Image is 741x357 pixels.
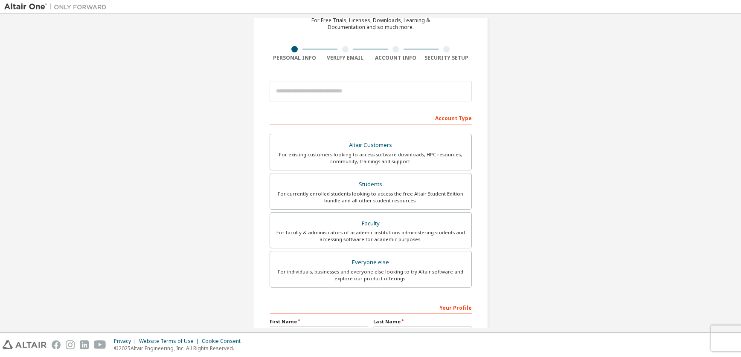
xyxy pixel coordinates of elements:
img: Altair One [4,3,111,11]
div: Verify Email [320,55,371,61]
div: Account Type [270,111,472,124]
label: Last Name [373,318,472,325]
img: facebook.svg [52,340,61,349]
label: First Name [270,318,368,325]
div: Account Info [371,55,421,61]
img: instagram.svg [66,340,75,349]
div: Faculty [275,218,466,230]
img: altair_logo.svg [3,340,46,349]
div: Personal Info [270,55,320,61]
div: Cookie Consent [202,338,246,345]
img: linkedin.svg [80,340,89,349]
div: Everyone else [275,256,466,268]
img: youtube.svg [94,340,106,349]
div: Privacy [114,338,139,345]
div: For currently enrolled students looking to access the free Altair Student Edition bundle and all ... [275,190,466,204]
div: For individuals, businesses and everyone else looking to try Altair software and explore our prod... [275,268,466,282]
div: For faculty & administrators of academic institutions administering students and accessing softwa... [275,229,466,243]
div: Altair Customers [275,139,466,151]
div: Students [275,178,466,190]
p: © 2025 Altair Engineering, Inc. All Rights Reserved. [114,345,246,352]
div: For existing customers looking to access software downloads, HPC resources, community, trainings ... [275,151,466,165]
div: For Free Trials, Licenses, Downloads, Learning & Documentation and so much more. [311,17,430,31]
div: Security Setup [421,55,472,61]
div: Your Profile [270,300,472,314]
div: Website Terms of Use [139,338,202,345]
